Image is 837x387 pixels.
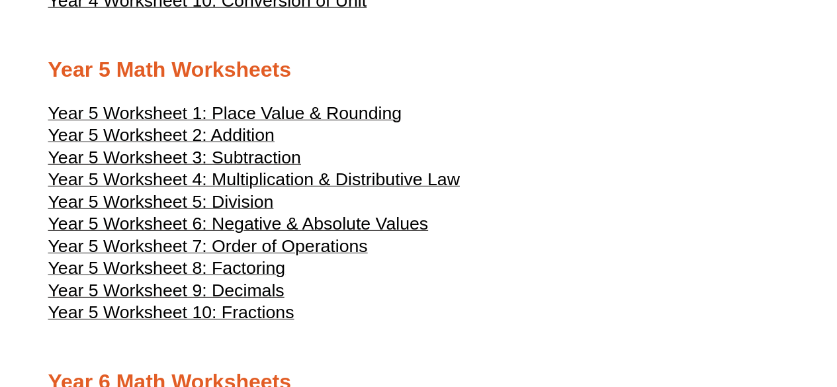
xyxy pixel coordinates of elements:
[48,169,460,189] span: Year 5 Worksheet 4: Multiplication & Distributive Law
[48,308,294,322] a: Year 5 Worksheet 10: Fractions
[48,286,285,300] a: Year 5 Worksheet 9: Decimals
[48,192,274,212] span: Year 5 Worksheet 5: Division
[48,148,301,167] span: Year 5 Worksheet 3: Subtraction
[48,280,285,300] span: Year 5 Worksheet 9: Decimals
[617,237,837,387] iframe: Chat Widget
[48,153,301,167] a: Year 5 Worksheet 3: Subtraction
[48,109,402,122] a: Year 5 Worksheet 1: Place Value & Rounding
[48,131,275,144] a: Year 5 Worksheet 2: Addition
[48,220,428,233] a: Year 5 Worksheet 6: Negative & Absolute Values
[48,103,402,123] span: Year 5 Worksheet 1: Place Value & Rounding
[48,198,274,211] a: Year 5 Worksheet 5: Division
[48,236,368,256] span: Year 5 Worksheet 7: Order of Operations
[48,242,368,255] a: Year 5 Worksheet 7: Order of Operations
[48,264,286,277] a: Year 5 Worksheet 8: Factoring
[48,214,428,234] span: Year 5 Worksheet 6: Negative & Absolute Values
[48,56,789,84] h2: Year 5 Math Worksheets
[48,175,460,189] a: Year 5 Worksheet 4: Multiplication & Distributive Law
[48,125,275,145] span: Year 5 Worksheet 2: Addition
[48,258,286,278] span: Year 5 Worksheet 8: Factoring
[48,302,294,322] span: Year 5 Worksheet 10: Fractions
